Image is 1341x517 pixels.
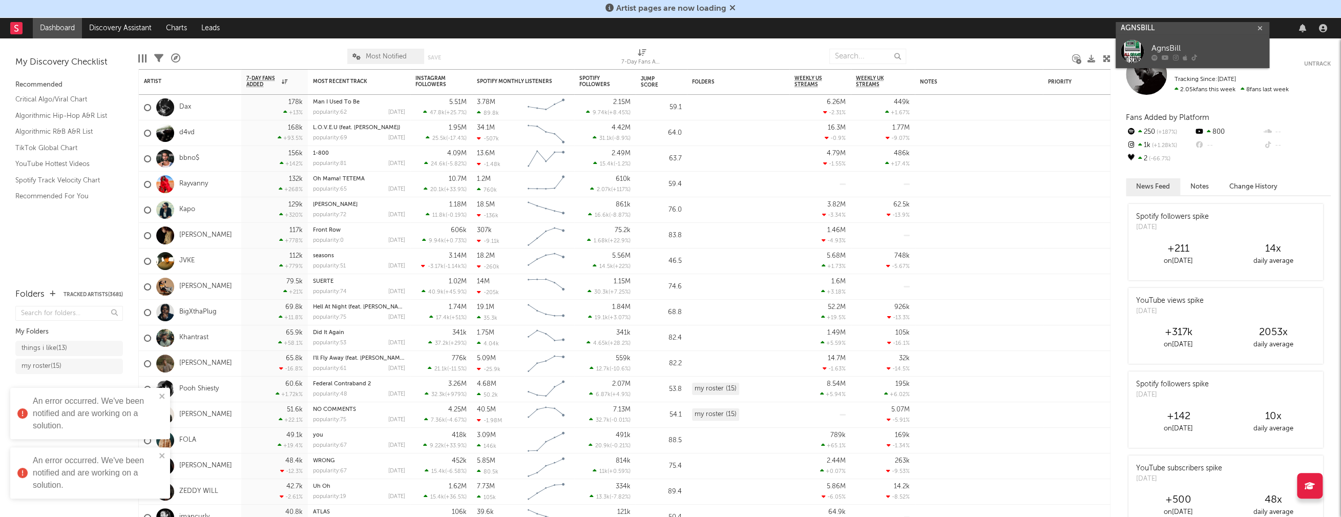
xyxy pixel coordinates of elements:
[15,175,113,186] a: Spotify Track Velocity Chart
[313,125,400,131] a: L.O.V.E.U (feat. [PERSON_NAME])
[1263,126,1331,139] div: --
[609,110,629,116] span: +8.45 %
[523,325,569,351] svg: Chart title
[15,142,113,154] a: TikTok Global Chart
[313,99,360,105] a: Man I Used To Be
[388,161,405,167] div: [DATE]
[179,282,232,291] a: [PERSON_NAME]
[279,212,303,218] div: +320 %
[179,154,199,163] a: bbno$
[1116,22,1269,35] input: Search for artists
[283,109,303,116] div: +13 %
[641,281,682,293] div: 74.6
[1131,326,1226,339] div: +317k
[827,150,846,157] div: 4.79M
[280,160,303,167] div: +142 %
[477,278,490,285] div: 14M
[597,187,611,193] span: 2.07k
[641,255,682,267] div: 46.5
[1194,139,1262,152] div: --
[22,342,67,355] div: things i like ( 13 )
[823,160,846,167] div: -1.55 %
[588,314,631,321] div: ( )
[823,109,846,116] div: -2.31 %
[588,288,631,295] div: ( )
[593,135,631,141] div: ( )
[15,56,123,69] div: My Discovery Checklist
[593,110,607,116] span: 9.74k
[593,160,631,167] div: ( )
[1304,59,1331,69] button: Untrack
[920,79,1022,85] div: Notes
[477,150,495,157] div: 13.6M
[431,161,446,167] span: 24.6k
[278,135,303,141] div: +93.5 %
[422,237,467,244] div: ( )
[313,330,405,336] div: Did It Again
[1136,296,1204,306] div: YouTube views spike
[447,150,467,157] div: 4.09M
[1175,87,1289,93] span: 8 fans last week
[15,306,123,321] input: Search for folders...
[1263,139,1331,152] div: --
[1131,255,1226,267] div: on [DATE]
[445,289,465,295] span: +45.9 %
[313,151,405,156] div: 1-800
[1126,114,1209,121] span: Fans Added by Platform
[449,253,467,259] div: 3.14M
[15,79,123,91] div: Recommended
[1226,255,1321,267] div: daily average
[477,263,499,270] div: -260k
[179,410,232,419] a: [PERSON_NAME]
[477,161,500,168] div: -1.48k
[179,180,208,189] a: Rayvanny
[477,304,494,311] div: 19.1M
[1219,178,1288,195] button: Change History
[445,264,465,270] span: -1.14k %
[388,263,405,269] div: [DATE]
[614,136,629,141] span: -8.9 %
[159,392,166,402] button: close
[286,329,303,336] div: 65.9k
[615,161,629,167] span: -1.2 %
[887,314,910,321] div: -13.3 %
[289,176,303,182] div: 132k
[523,300,569,325] svg: Chart title
[313,202,405,208] div: RUFF
[313,99,405,105] div: Man I Used To Be
[446,110,465,116] span: +25.7 %
[1048,79,1089,85] div: Priority
[1131,339,1226,351] div: on [DATE]
[477,238,499,244] div: -9.11k
[621,44,662,73] div: 7-Day Fans Added (7-Day Fans Added)
[432,136,446,141] span: 25.5k
[288,150,303,157] div: 156k
[827,99,846,106] div: 6.26M
[894,150,910,157] div: 486k
[827,201,846,208] div: 3.82M
[477,212,498,219] div: -136k
[885,109,910,116] div: +1.67 %
[1150,143,1177,149] span: +1.28k %
[15,326,123,338] div: My Folders
[692,79,769,85] div: Folders
[138,44,146,73] div: Edit Columns
[523,249,569,274] svg: Chart title
[388,212,405,218] div: [DATE]
[194,18,227,38] a: Leads
[477,253,495,259] div: 18.2M
[477,78,554,85] div: Spotify Monthly Listeners
[1126,178,1180,195] button: News Feed
[827,227,846,234] div: 1.46M
[1226,243,1321,255] div: 14 x
[179,205,195,214] a: Kapo
[893,201,910,208] div: 62.5k
[447,213,465,218] span: -0.19 %
[388,289,405,295] div: [DATE]
[587,237,631,244] div: ( )
[446,238,465,244] span: +0.73 %
[831,278,846,285] div: 1.6M
[613,99,631,106] div: 2.15M
[388,315,405,320] div: [DATE]
[641,332,682,344] div: 82.4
